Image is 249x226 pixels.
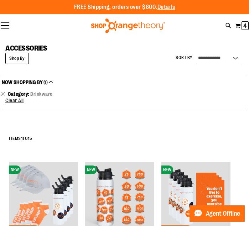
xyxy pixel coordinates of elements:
span: Clear All [5,98,24,103]
span: NEW [9,165,21,174]
span: Agent Offline [206,210,240,217]
a: Clear All [5,98,244,103]
span: Drinkware [30,91,53,97]
strong: Shop By [5,53,29,64]
span: 4 [243,22,247,30]
img: Shop Orangetheory [90,19,166,33]
span: 1 [21,136,23,141]
a: Details [157,4,175,10]
button: Now Shopping by [2,76,51,89]
span: NEW [161,165,173,174]
span: NEW [85,165,97,174]
label: Sort By [176,55,193,61]
button: Agent Offline [190,205,245,222]
span: ACCESSORIES [5,44,47,52]
span: 15 [28,136,32,141]
p: FREE Shipping, orders over $600. [74,3,175,11]
h2: Items to [9,133,240,144]
span: Category [8,91,30,97]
